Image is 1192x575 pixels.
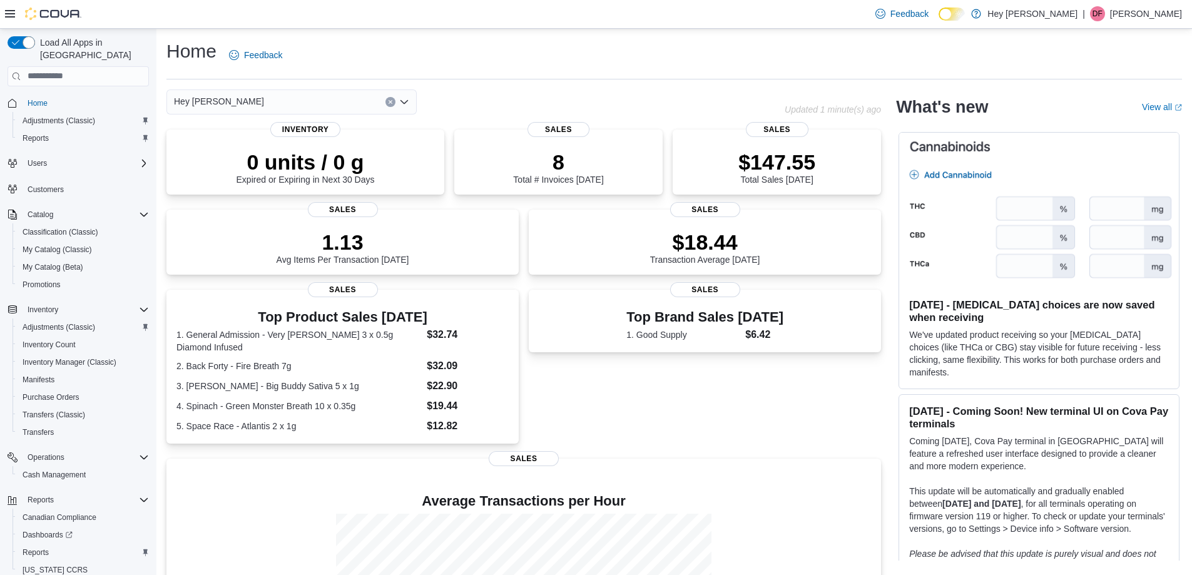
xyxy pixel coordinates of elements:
[427,379,509,394] dd: $22.90
[23,182,69,197] a: Customers
[23,245,92,255] span: My Catalog (Classic)
[18,527,78,542] a: Dashboards
[23,340,76,350] span: Inventory Count
[18,527,149,542] span: Dashboards
[174,94,264,109] span: Hey [PERSON_NAME]
[23,207,149,222] span: Catalog
[18,467,91,482] a: Cash Management
[23,133,49,143] span: Reports
[18,390,149,405] span: Purchase Orders
[909,549,1156,571] em: Please be advised that this update is purely visual and does not impact payment functionality.
[909,405,1169,430] h3: [DATE] - Coming Soon! New terminal UI on Cova Pay terminals
[23,156,52,171] button: Users
[18,372,149,387] span: Manifests
[18,355,121,370] a: Inventory Manager (Classic)
[18,407,90,422] a: Transfers (Classic)
[13,544,154,561] button: Reports
[23,375,54,385] span: Manifests
[3,155,154,172] button: Users
[650,230,760,255] p: $18.44
[650,230,760,265] div: Transaction Average [DATE]
[13,241,154,258] button: My Catalog (Classic)
[23,96,53,111] a: Home
[3,449,154,466] button: Operations
[244,49,282,61] span: Feedback
[1174,104,1182,111] svg: External link
[3,180,154,198] button: Customers
[870,1,934,26] a: Feedback
[176,310,509,325] h3: Top Product Sales [DATE]
[18,131,149,146] span: Reports
[427,327,509,342] dd: $32.74
[399,97,409,107] button: Open list of options
[626,328,740,341] dt: 1. Good Supply
[308,282,378,297] span: Sales
[745,327,783,342] dd: $6.42
[13,318,154,336] button: Adjustments (Classic)
[270,122,340,137] span: Inventory
[18,425,149,440] span: Transfers
[23,280,61,290] span: Promotions
[18,510,149,525] span: Canadian Compliance
[237,150,375,185] div: Expired or Expiring in Next 30 Days
[1090,6,1105,21] div: Dawna Fuller
[18,425,59,440] a: Transfers
[738,150,815,185] div: Total Sales [DATE]
[626,310,783,325] h3: Top Brand Sales [DATE]
[18,260,149,275] span: My Catalog (Beta)
[427,399,509,414] dd: $19.44
[23,512,96,522] span: Canadian Compliance
[18,545,54,560] a: Reports
[13,526,154,544] a: Dashboards
[28,185,64,195] span: Customers
[13,276,154,293] button: Promotions
[890,8,929,20] span: Feedback
[23,530,73,540] span: Dashboards
[746,122,808,137] span: Sales
[28,210,53,220] span: Catalog
[18,545,149,560] span: Reports
[28,158,47,168] span: Users
[28,98,48,108] span: Home
[176,420,422,432] dt: 5. Space Race - Atlantis 2 x 1g
[23,492,149,507] span: Reports
[176,494,871,509] h4: Average Transactions per Hour
[785,104,881,114] p: Updated 1 minute(s) ago
[224,43,287,68] a: Feedback
[166,39,216,64] h1: Home
[176,400,422,412] dt: 4. Spinach - Green Monster Breath 10 x 0.35g
[23,302,63,317] button: Inventory
[277,230,409,255] p: 1.13
[23,181,149,196] span: Customers
[13,112,154,130] button: Adjustments (Classic)
[909,328,1169,379] p: We've updated product receiving so your [MEDICAL_DATA] choices (like THCa or CBG) stay visible fo...
[28,305,58,315] span: Inventory
[23,410,85,420] span: Transfers (Classic)
[1142,102,1182,112] a: View allExternal link
[23,156,149,171] span: Users
[513,150,603,175] p: 8
[3,491,154,509] button: Reports
[13,466,154,484] button: Cash Management
[18,131,54,146] a: Reports
[18,277,66,292] a: Promotions
[176,328,422,354] dt: 1. General Admission - Very [PERSON_NAME] 3 x 0.5g Diamond Infused
[18,260,88,275] a: My Catalog (Beta)
[23,95,149,111] span: Home
[13,406,154,424] button: Transfers (Classic)
[23,450,69,465] button: Operations
[18,225,149,240] span: Classification (Classic)
[23,492,59,507] button: Reports
[13,258,154,276] button: My Catalog (Beta)
[18,372,59,387] a: Manifests
[23,262,83,272] span: My Catalog (Beta)
[18,337,81,352] a: Inventory Count
[738,150,815,175] p: $147.55
[513,150,603,185] div: Total # Invoices [DATE]
[23,427,54,437] span: Transfers
[18,225,103,240] a: Classification (Classic)
[18,337,149,352] span: Inventory Count
[18,407,149,422] span: Transfers (Classic)
[35,36,149,61] span: Load All Apps in [GEOGRAPHIC_DATA]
